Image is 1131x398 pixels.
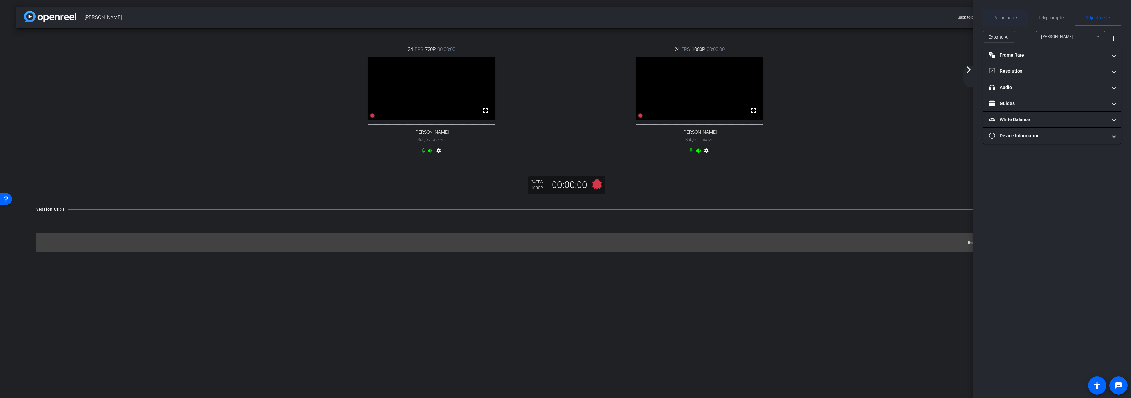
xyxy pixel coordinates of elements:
[435,148,443,156] mat-icon: settings
[1109,35,1117,43] mat-icon: more_vert
[989,52,1107,59] mat-panel-title: Frame Rate
[437,46,455,53] span: 00:00:00
[1041,34,1073,39] span: [PERSON_NAME]
[700,138,713,142] span: Chrome
[431,137,432,142] span: -
[983,31,1015,43] button: Expand All
[432,138,446,142] span: Chrome
[675,46,680,53] span: 24
[968,239,997,246] div: Items per page:
[85,11,948,24] span: [PERSON_NAME]
[425,46,436,53] span: 720P
[414,129,449,135] span: [PERSON_NAME]
[750,107,757,115] mat-icon: fullscreen
[692,46,705,53] span: 1080P
[989,84,1107,91] mat-panel-title: Audio
[548,179,592,191] div: 00:00:00
[1105,31,1121,47] button: More Options for Adjustments Panel
[702,148,710,156] mat-icon: settings
[415,46,423,53] span: FPS
[983,63,1121,79] mat-expansion-panel-header: Resolution
[707,46,725,53] span: 00:00:00
[989,100,1107,107] mat-panel-title: Guides
[681,46,690,53] span: FPS
[983,95,1121,111] mat-expansion-panel-header: Guides
[993,15,1018,20] span: Participants
[418,137,446,143] span: Subject
[481,107,489,115] mat-icon: fullscreen
[983,79,1121,95] mat-expansion-panel-header: Audio
[682,129,717,135] span: [PERSON_NAME]
[1038,15,1065,20] span: Teleprompter
[988,31,1010,43] span: Expand All
[531,185,548,191] div: 1080P
[983,112,1121,127] mat-expansion-panel-header: White Balance
[989,132,1107,139] mat-panel-title: Device Information
[408,46,413,53] span: 24
[983,47,1121,63] mat-expansion-panel-header: Frame Rate
[989,68,1107,75] mat-panel-title: Resolution
[958,15,984,20] span: Back to project
[685,137,713,143] span: Subject
[989,116,1107,123] mat-panel-title: White Balance
[531,179,548,185] div: 24
[699,137,700,142] span: -
[1085,15,1111,20] span: Adjustments
[965,66,972,74] mat-icon: arrow_forward_ios
[1115,382,1122,389] mat-icon: message
[952,13,990,22] button: Back to project
[1093,382,1101,389] mat-icon: accessibility
[536,180,543,184] span: FPS
[24,11,76,22] img: app-logo
[36,206,65,213] div: Session Clips
[983,128,1121,144] mat-expansion-panel-header: Device Information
